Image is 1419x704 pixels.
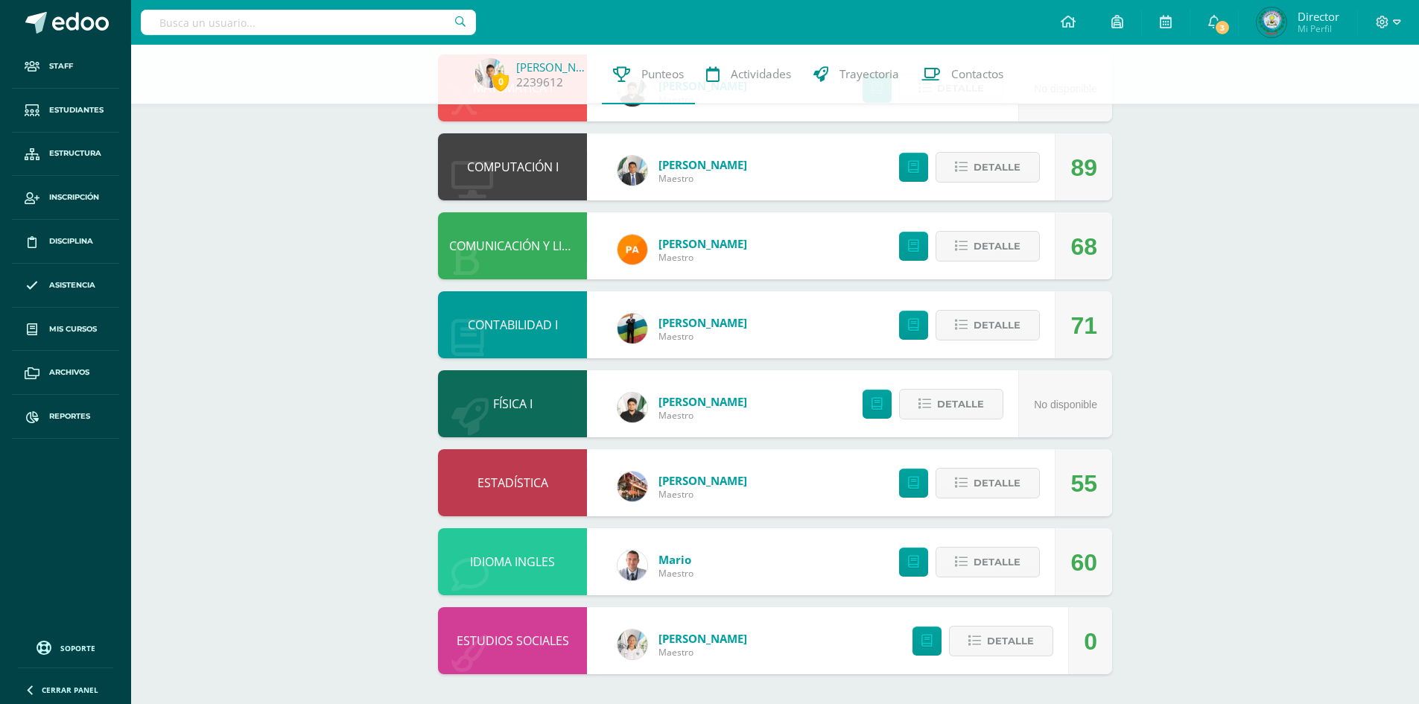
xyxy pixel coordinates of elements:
img: 648d3fb031ec89f861c257ccece062c1.png [1257,7,1286,37]
a: Trayectoria [802,45,910,104]
a: Actividades [695,45,802,104]
a: ESTADÍSTICA [477,475,548,491]
span: Maestro [658,488,747,501]
div: COMUNICACIÓN Y LITERATURA [438,212,587,279]
span: Maestro [658,330,747,343]
input: Busca un usuario... [141,10,476,35]
span: No disponible [1034,399,1097,410]
a: [PERSON_NAME] [658,157,747,172]
div: 55 [1070,450,1097,517]
a: Punteos [602,45,695,104]
a: Estudiantes [12,89,119,133]
span: Trayectoria [839,66,899,82]
button: Detalle [936,231,1040,261]
span: Soporte [60,643,95,653]
button: Detalle [936,547,1040,577]
a: [PERSON_NAME] [658,473,747,488]
a: Staff [12,45,119,89]
button: Detalle [949,626,1053,656]
img: e1d68af1f06d578cd4b8f7ee8c389f52.png [475,58,505,88]
div: 68 [1070,213,1097,280]
a: Disciplina [12,220,119,264]
button: Detalle [936,310,1040,340]
span: Cerrar panel [42,685,98,695]
a: [PERSON_NAME] [658,315,747,330]
span: Detalle [937,390,984,418]
button: Detalle [936,468,1040,498]
div: 60 [1070,529,1097,596]
span: Asistencia [49,279,95,291]
span: Detalle [974,548,1020,576]
button: Detalle [899,389,1003,419]
span: Maestro [658,567,693,580]
div: IDIOMA INGLES [438,528,587,595]
a: 2239612 [516,74,563,90]
span: Detalle [974,232,1020,260]
a: Reportes [12,395,119,439]
span: Estudiantes [49,104,104,116]
div: FÍSICA I [438,370,587,437]
span: Director [1298,9,1339,24]
span: 0 [492,72,509,91]
div: COMPUTACIÓN I [438,133,587,200]
span: Mi Perfil [1298,22,1339,35]
span: Reportes [49,410,90,422]
span: Detalle [974,311,1020,339]
span: Detalle [974,153,1020,181]
span: Maestro [658,251,747,264]
div: CONTABILIDAD I [438,291,587,358]
a: ESTUDIOS SOCIALES [457,632,569,649]
img: a5e710364e73df65906ee1fa578590e2.png [618,393,647,422]
span: Inscripción [49,191,99,203]
span: Archivos [49,367,89,378]
span: Staff [49,60,73,72]
div: 89 [1070,134,1097,201]
span: Maestro [658,409,747,422]
div: 71 [1070,292,1097,359]
button: Detalle [936,152,1040,183]
span: Mis cursos [49,323,97,335]
img: 15665d9db7c334c2905e1587f3c0848d.png [618,551,647,580]
a: Mario [658,552,693,567]
span: Estructura [49,148,101,159]
a: Contactos [910,45,1015,104]
a: Soporte [18,637,113,657]
img: 162bcad57ce2e0614fab7e14d00a046d.png [618,314,647,343]
span: Detalle [987,627,1034,655]
a: FÍSICA I [493,396,533,412]
span: Punteos [641,66,684,82]
img: 81049356b3b16f348f04480ea0cb6817.png [618,235,647,264]
img: 0a4f8d2552c82aaa76f7aefb013bc2ce.png [618,472,647,501]
div: 0 [1084,608,1097,675]
span: Maestro [658,172,747,185]
img: 1faa2a229f7ddf42a517b2de4f840a08.png [618,156,647,185]
span: Contactos [951,66,1003,82]
span: Actividades [731,66,791,82]
a: IDIOMA INGLES [470,554,555,570]
div: ESTADÍSTICA [438,449,587,516]
a: [PERSON_NAME] [516,60,591,74]
a: CONTABILIDAD I [468,317,558,333]
a: [PERSON_NAME] [658,631,747,646]
a: [PERSON_NAME] [658,394,747,409]
img: ff49d6f1e69e7cb1b5d921c0ef477f28.png [618,630,647,659]
span: Detalle [974,469,1020,497]
a: COMPUTACIÓN I [467,159,559,175]
div: ESTUDIOS SOCIALES [438,607,587,674]
a: Mis cursos [12,308,119,352]
a: [PERSON_NAME] [658,236,747,251]
a: Asistencia [12,264,119,308]
a: Archivos [12,351,119,395]
span: 3 [1214,19,1231,36]
span: Disciplina [49,235,93,247]
a: Inscripción [12,176,119,220]
a: Estructura [12,133,119,177]
span: Maestro [658,646,747,659]
a: COMUNICACIÓN Y LITERATURA [449,238,620,254]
